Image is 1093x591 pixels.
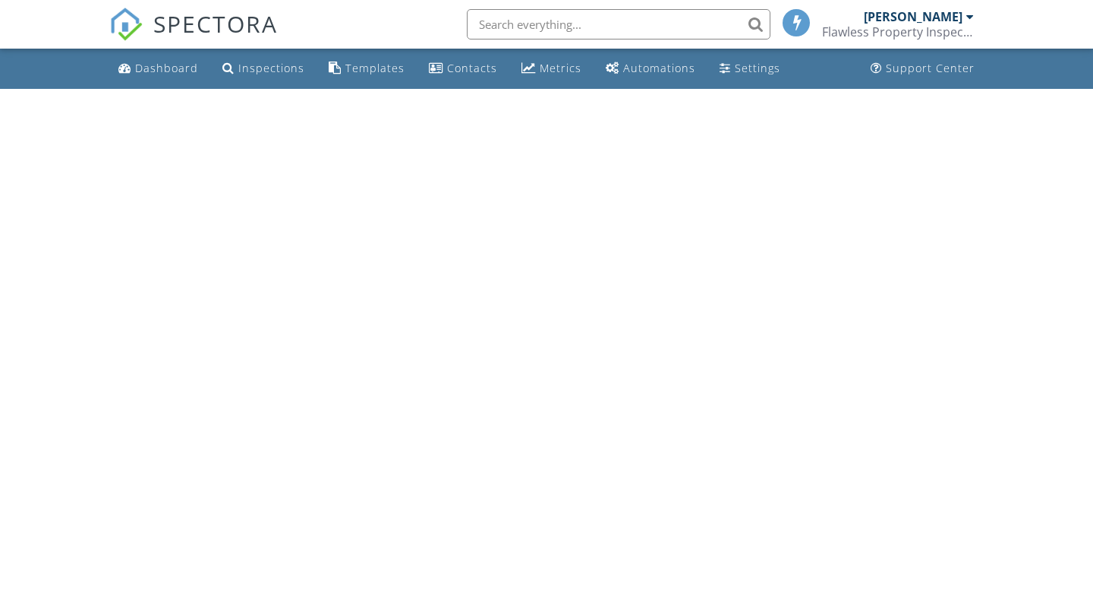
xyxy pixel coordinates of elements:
[540,61,581,75] div: Metrics
[713,55,786,83] a: Settings
[109,21,278,52] a: SPECTORA
[238,61,304,75] div: Inspections
[323,55,411,83] a: Templates
[864,9,962,24] div: [PERSON_NAME]
[515,55,587,83] a: Metrics
[112,55,204,83] a: Dashboard
[109,8,143,41] img: The Best Home Inspection Software - Spectora
[886,61,975,75] div: Support Center
[623,61,695,75] div: Automations
[822,24,974,40] div: Flawless Property Inspections
[345,61,405,75] div: Templates
[423,55,503,83] a: Contacts
[135,61,198,75] div: Dashboard
[600,55,701,83] a: Automations (Basic)
[216,55,310,83] a: Inspections
[865,55,981,83] a: Support Center
[467,9,770,40] input: Search everything...
[153,8,278,40] span: SPECTORA
[735,61,780,75] div: Settings
[447,61,497,75] div: Contacts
